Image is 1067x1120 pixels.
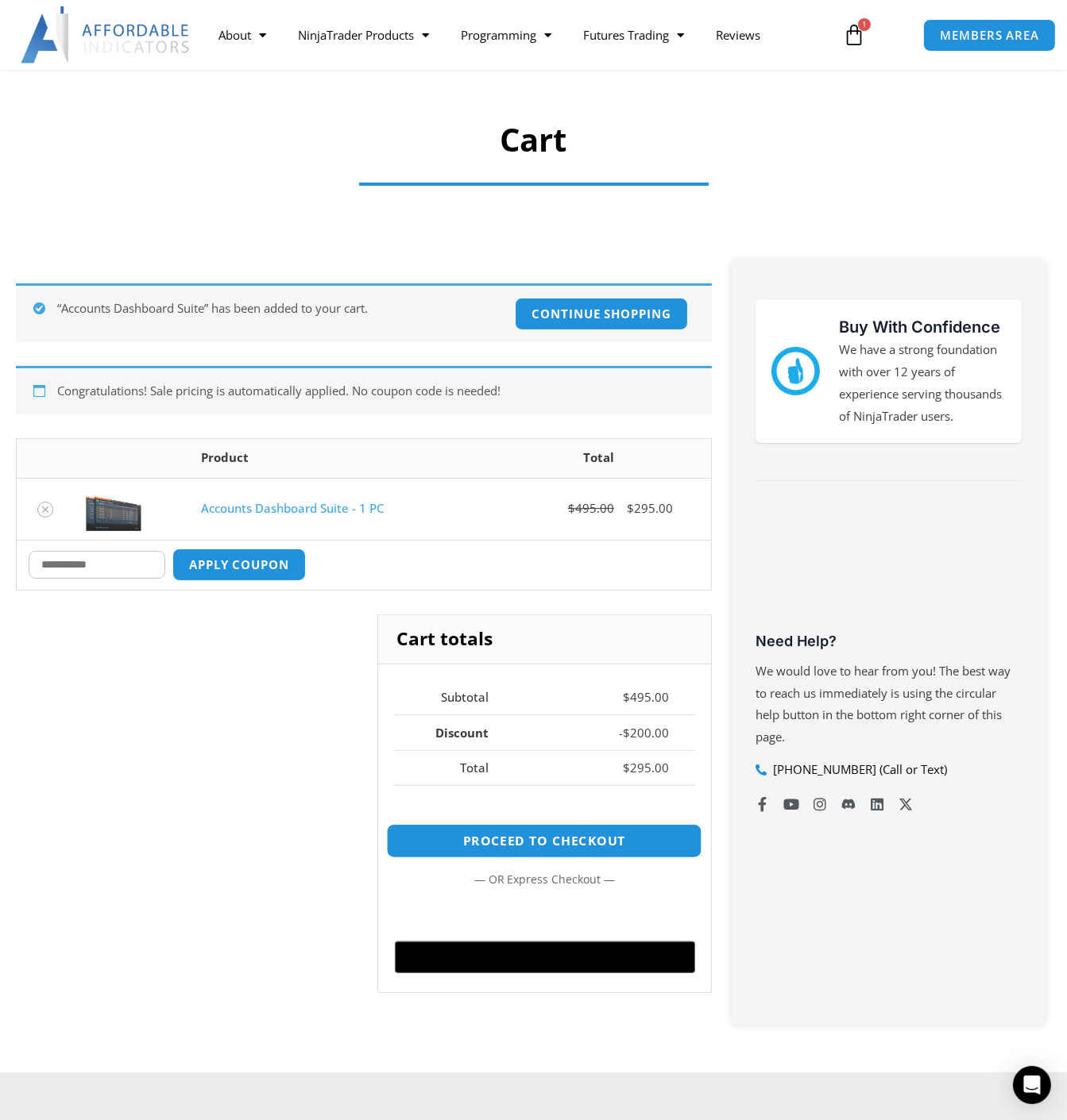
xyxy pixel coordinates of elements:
[839,339,1007,427] p: We have a strong foundation with over 12 years of experience serving thousands of NinjaTrader users.
[623,760,669,776] bdi: 295.00
[515,298,687,330] a: Continue shopping
[391,899,698,937] iframe: Secure express checkout frame
[21,6,191,64] img: LogoAI | Affordable Indicators – NinjaTrader
[172,548,306,581] button: Apply coupon
[387,824,702,858] a: Proceed to checkout
[756,632,1023,650] h3: Need Help?
[394,869,694,890] p: — or —
[189,439,488,478] th: Product
[203,17,833,53] nav: Menu
[394,750,514,786] th: Total
[568,500,575,516] span: $
[7,117,1060,162] h1: Cart
[623,725,669,741] bdi: 200.00
[923,19,1056,52] a: MEMBERS AREA
[37,502,53,518] a: Remove Accounts Dashboard Suite - 1 PC from cart
[394,714,514,750] th: Discount
[700,17,776,53] a: Reviews
[839,315,1007,339] h3: Buy With Confidence
[623,760,630,776] span: $
[619,725,623,741] span: -
[627,500,673,516] bdi: 295.00
[769,759,947,781] span: [PHONE_NUMBER] (Call or Text)
[445,17,567,53] a: Programming
[858,18,871,31] span: 1
[1013,1066,1051,1104] div: Open Intercom Messenger
[395,941,695,973] button: Buy with GPay
[623,689,630,705] span: $
[16,366,712,414] div: Congratulations! Sale pricing is automatically applied. No coupon code is needed!
[568,500,614,516] bdi: 495.00
[394,804,694,818] iframe: PayPal Message 1
[567,17,700,53] a: Futures Trading
[394,680,514,715] th: Subtotal
[282,17,445,53] a: NinjaTrader Products
[203,17,282,53] a: About
[623,725,630,741] span: $
[756,509,1023,628] iframe: Customer reviews powered by Trustpilot
[378,615,710,664] h2: Cart totals
[16,283,712,342] div: “Accounts Dashboard Suite” has been added to your cart.
[487,439,711,478] th: Total
[771,347,820,395] img: mark thumbs good 43913 | Affordable Indicators – NinjaTrader
[627,500,634,516] span: $
[940,29,1039,41] span: MEMBERS AREA
[623,689,669,705] bdi: 495.00
[201,500,384,516] a: Accounts Dashboard Suite - 1 PC
[819,12,889,58] a: 1
[86,487,141,531] img: Screenshot 2024-08-26 155710eeeee | Affordable Indicators – NinjaTrader
[756,663,1011,745] span: We would love to hear from you! The best way to reach us immediately is using the circular help b...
